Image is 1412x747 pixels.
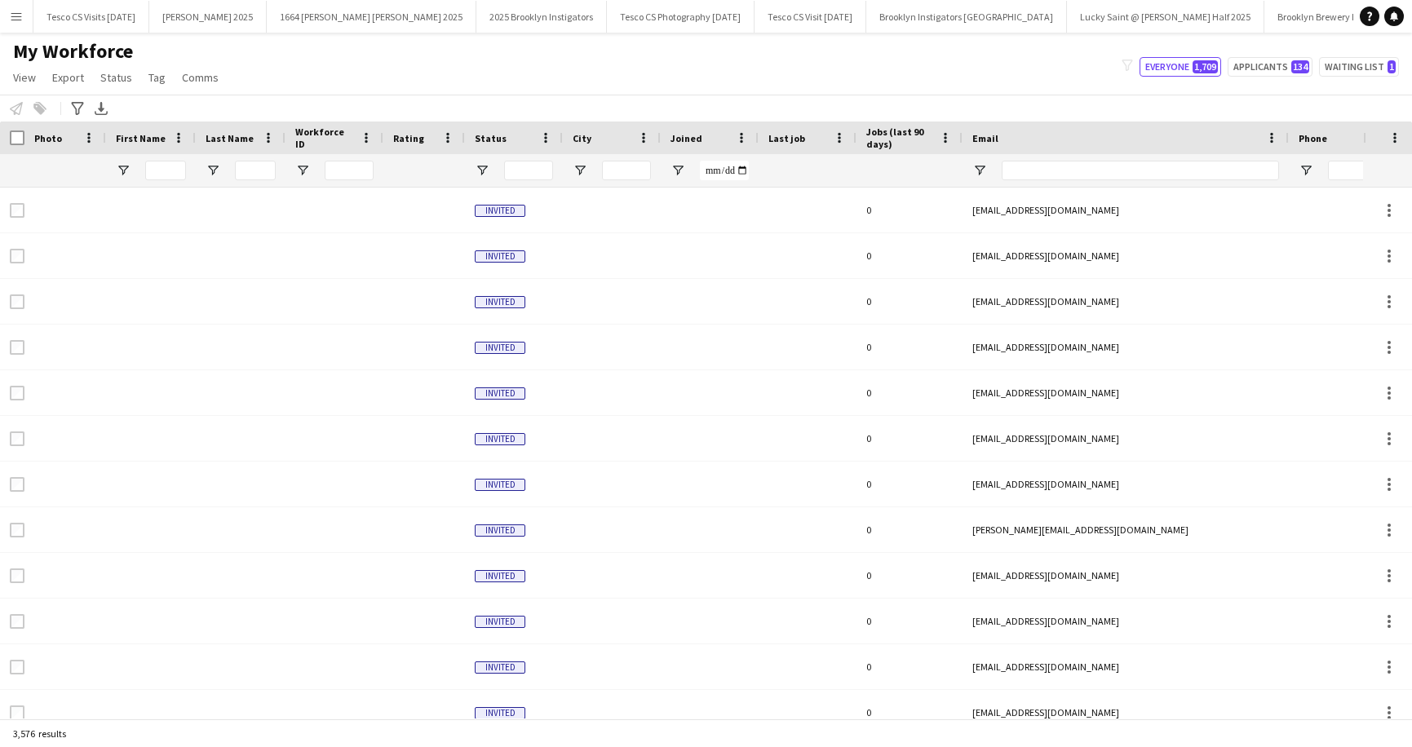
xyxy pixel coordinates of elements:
[856,507,963,552] div: 0
[963,690,1289,735] div: [EMAIL_ADDRESS][DOMAIN_NAME]
[1299,163,1313,178] button: Open Filter Menu
[1291,60,1309,73] span: 134
[145,161,186,180] input: First Name Filter Input
[34,132,62,144] span: Photo
[91,99,111,118] app-action-btn: Export XLSX
[206,132,254,144] span: Last Name
[13,70,36,85] span: View
[602,161,651,180] input: City Filter Input
[475,524,525,537] span: Invited
[475,205,525,217] span: Invited
[475,433,525,445] span: Invited
[963,416,1289,461] div: [EMAIL_ADDRESS][DOMAIN_NAME]
[963,370,1289,415] div: [EMAIL_ADDRESS][DOMAIN_NAME]
[325,161,374,180] input: Workforce ID Filter Input
[963,553,1289,598] div: [EMAIL_ADDRESS][DOMAIN_NAME]
[475,132,507,144] span: Status
[475,250,525,263] span: Invited
[856,553,963,598] div: 0
[10,431,24,446] input: Row Selection is disabled for this row (unchecked)
[10,294,24,309] input: Row Selection is disabled for this row (unchecked)
[116,132,166,144] span: First Name
[148,70,166,85] span: Tag
[856,188,963,232] div: 0
[963,599,1289,643] div: [EMAIL_ADDRESS][DOMAIN_NAME]
[182,70,219,85] span: Comms
[856,279,963,324] div: 0
[1228,57,1312,77] button: Applicants134
[46,67,91,88] a: Export
[10,203,24,218] input: Row Selection is disabled for this row (unchecked)
[206,163,220,178] button: Open Filter Menu
[267,1,476,33] button: 1664 [PERSON_NAME] [PERSON_NAME] 2025
[475,163,489,178] button: Open Filter Menu
[33,1,149,33] button: Tesco CS Visits [DATE]
[963,233,1289,278] div: [EMAIL_ADDRESS][DOMAIN_NAME]
[856,233,963,278] div: 0
[10,477,24,492] input: Row Selection is disabled for this row (unchecked)
[475,296,525,308] span: Invited
[10,249,24,263] input: Row Selection is disabled for this row (unchecked)
[768,132,805,144] span: Last job
[856,462,963,506] div: 0
[175,67,225,88] a: Comms
[1319,57,1399,77] button: Waiting list1
[972,132,998,144] span: Email
[856,370,963,415] div: 0
[475,387,525,400] span: Invited
[856,599,963,643] div: 0
[475,479,525,491] span: Invited
[295,126,354,150] span: Workforce ID
[475,661,525,674] span: Invited
[963,507,1289,552] div: [PERSON_NAME][EMAIL_ADDRESS][DOMAIN_NAME]
[10,705,24,720] input: Row Selection is disabled for this row (unchecked)
[235,161,276,180] input: Last Name Filter Input
[393,132,424,144] span: Rating
[94,67,139,88] a: Status
[856,416,963,461] div: 0
[856,690,963,735] div: 0
[963,462,1289,506] div: [EMAIL_ADDRESS][DOMAIN_NAME]
[10,386,24,400] input: Row Selection is disabled for this row (unchecked)
[10,568,24,583] input: Row Selection is disabled for this row (unchecked)
[1388,60,1396,73] span: 1
[100,70,132,85] span: Status
[52,70,84,85] span: Export
[963,325,1289,369] div: [EMAIL_ADDRESS][DOMAIN_NAME]
[116,163,131,178] button: Open Filter Menu
[963,644,1289,689] div: [EMAIL_ADDRESS][DOMAIN_NAME]
[295,163,310,178] button: Open Filter Menu
[475,616,525,628] span: Invited
[475,570,525,582] span: Invited
[1002,161,1279,180] input: Email Filter Input
[671,163,685,178] button: Open Filter Menu
[475,707,525,719] span: Invited
[68,99,87,118] app-action-btn: Advanced filters
[1299,132,1327,144] span: Phone
[504,161,553,180] input: Status Filter Input
[856,325,963,369] div: 0
[1140,57,1221,77] button: Everyone1,709
[963,188,1289,232] div: [EMAIL_ADDRESS][DOMAIN_NAME]
[10,660,24,674] input: Row Selection is disabled for this row (unchecked)
[755,1,866,33] button: Tesco CS Visit [DATE]
[866,1,1067,33] button: Brooklyn Instigators [GEOGRAPHIC_DATA]
[607,1,755,33] button: Tesco CS Photography [DATE]
[866,126,933,150] span: Jobs (last 90 days)
[963,279,1289,324] div: [EMAIL_ADDRESS][DOMAIN_NAME]
[13,39,133,64] span: My Workforce
[671,132,702,144] span: Joined
[1193,60,1218,73] span: 1,709
[149,1,267,33] button: [PERSON_NAME] 2025
[142,67,172,88] a: Tag
[10,340,24,355] input: Row Selection is disabled for this row (unchecked)
[10,614,24,629] input: Row Selection is disabled for this row (unchecked)
[573,132,591,144] span: City
[1067,1,1264,33] button: Lucky Saint @ [PERSON_NAME] Half 2025
[10,523,24,537] input: Row Selection is disabled for this row (unchecked)
[700,161,749,180] input: Joined Filter Input
[7,67,42,88] a: View
[573,163,587,178] button: Open Filter Menu
[475,342,525,354] span: Invited
[972,163,987,178] button: Open Filter Menu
